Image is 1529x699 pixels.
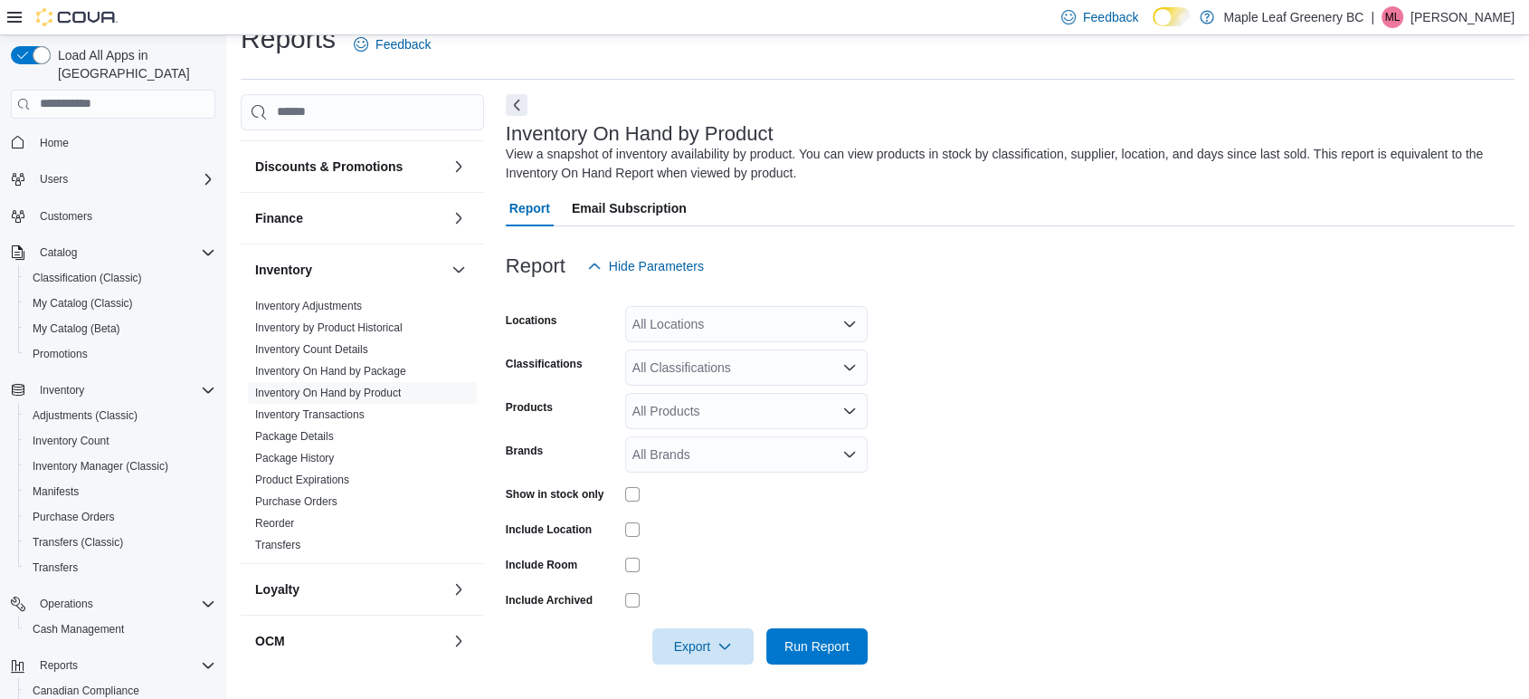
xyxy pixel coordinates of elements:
a: Transfers (Classic) [25,531,130,553]
span: Reorder [255,516,294,531]
span: Transfers [25,557,215,579]
a: Inventory by Product Historical [255,321,403,334]
button: Reports [33,655,85,676]
h3: Report [506,255,565,277]
span: Inventory Manager (Classic) [25,455,215,477]
label: Show in stock only [506,487,604,502]
h1: Reports [241,21,336,57]
button: Inventory [4,378,223,403]
button: Inventory Manager (Classic) [18,454,223,479]
span: Dark Mode [1153,26,1154,27]
button: Inventory Count [18,428,223,454]
a: My Catalog (Classic) [25,292,140,314]
button: Manifests [18,479,223,504]
button: Inventory [448,259,470,281]
button: My Catalog (Classic) [18,291,223,316]
span: Users [33,168,215,190]
a: Package History [255,452,334,464]
span: Inventory On Hand by Product [255,386,401,400]
span: Promotions [25,343,215,365]
span: Feedback [1083,8,1138,26]
button: Operations [4,591,223,617]
span: Package History [255,451,334,465]
button: Finance [448,207,470,229]
button: Cash Management [18,617,223,642]
span: Purchase Orders [255,494,337,509]
button: Open list of options [842,447,857,462]
label: Products [506,400,553,415]
button: Next [506,94,527,116]
button: Open list of options [842,360,857,375]
span: ML [1385,6,1401,28]
a: Home [33,132,76,154]
span: Operations [33,593,215,615]
span: Classification (Classic) [25,267,215,289]
button: Transfers (Classic) [18,530,223,555]
button: Inventory [255,261,444,279]
span: Inventory [40,383,84,397]
a: Promotions [25,343,95,365]
button: Adjustments (Classic) [18,403,223,428]
div: View a snapshot of inventory availability by product. You can view products in stock by classific... [506,145,1505,183]
span: Purchase Orders [33,510,115,524]
p: [PERSON_NAME] [1410,6,1515,28]
a: Purchase Orders [25,506,122,528]
span: Load All Apps in [GEOGRAPHIC_DATA] [51,46,215,82]
label: Locations [506,313,557,328]
button: Open list of options [842,404,857,418]
p: | [1371,6,1374,28]
button: Classification (Classic) [18,265,223,291]
span: Transfers (Classic) [25,531,215,553]
span: Inventory Manager (Classic) [33,459,168,474]
span: My Catalog (Classic) [25,292,215,314]
a: Cash Management [25,618,131,640]
button: Open list of options [842,317,857,331]
button: My Catalog (Beta) [18,316,223,341]
a: Inventory On Hand by Package [255,365,406,378]
span: Manifests [33,484,79,499]
button: Loyalty [255,580,444,598]
input: Dark Mode [1153,7,1191,26]
span: Cash Management [25,618,215,640]
button: Users [33,168,75,190]
span: Users [40,172,68,187]
label: Include Room [506,558,577,572]
span: Cash Management [33,622,124,637]
span: Inventory Count [33,434,109,448]
a: Inventory Manager (Classic) [25,455,176,477]
span: Catalog [33,242,215,263]
button: Export [652,628,754,665]
span: Home [33,131,215,154]
span: Adjustments (Classic) [25,405,215,426]
div: Inventory [241,295,484,563]
span: Product Expirations [255,473,349,487]
a: Purchase Orders [255,495,337,508]
button: Transfers [18,555,223,580]
span: Inventory Count [25,430,215,452]
span: Inventory Count Details [255,342,368,357]
span: Operations [40,597,93,611]
button: OCM [255,632,444,650]
button: Hide Parameters [580,248,711,284]
span: Manifests [25,481,215,503]
span: Reports [40,658,78,673]
a: Inventory Count [25,430,117,452]
span: Hide Parameters [609,257,704,275]
span: Inventory On Hand by Package [255,364,406,378]
a: Classification (Classic) [25,267,149,289]
button: Run Report [766,628,868,665]
span: Reports [33,655,215,676]
a: Adjustments (Classic) [25,405,145,426]
a: Customers [33,206,100,227]
span: My Catalog (Beta) [33,321,120,336]
label: Include Archived [506,593,593,608]
button: Home [4,129,223,156]
span: Inventory by Product Historical [255,321,403,335]
span: Report [509,190,550,226]
button: Users [4,167,223,192]
span: Canadian Compliance [33,684,139,698]
button: Catalog [4,240,223,265]
a: Product Expirations [255,474,349,486]
button: Purchase Orders [18,504,223,530]
span: Email Subscription [572,190,687,226]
